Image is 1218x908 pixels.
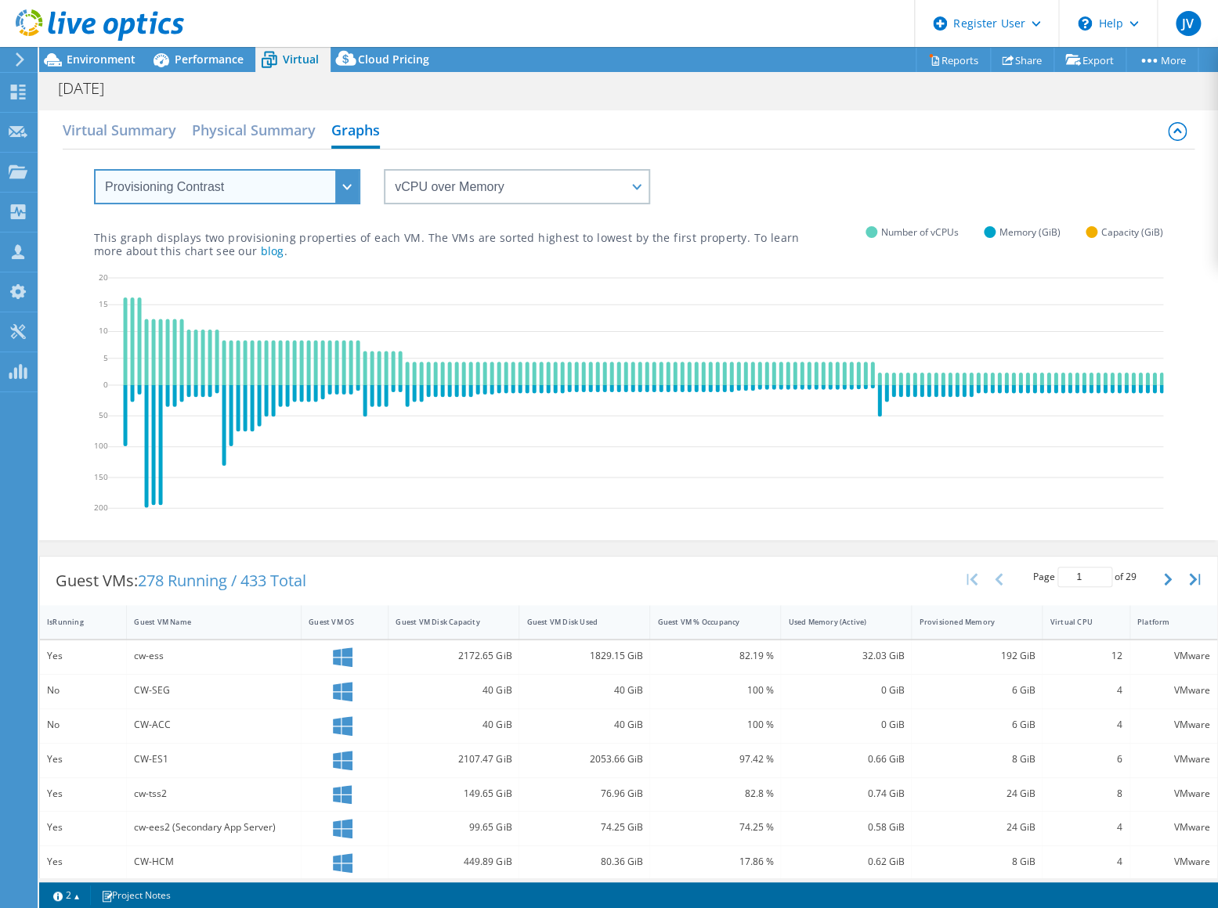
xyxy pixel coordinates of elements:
[47,716,119,733] div: No
[1137,751,1210,768] div: VMware
[134,682,294,699] div: CW-SEG
[1050,682,1122,699] div: 4
[919,853,1035,870] div: 8 GiB
[657,617,754,627] div: Guest VM % Occupancy
[788,617,885,627] div: Used Memory (Active)
[919,682,1035,699] div: 6 GiB
[99,298,108,309] text: 15
[1126,570,1137,583] span: 29
[134,716,294,733] div: CW-ACC
[1137,819,1210,836] div: VMware
[134,785,294,802] div: cw-tss2
[47,647,119,665] div: Yes
[99,271,108,282] text: 20
[919,617,1016,627] div: Provisioned Memory
[1033,567,1137,587] span: Page of
[526,785,642,802] div: 76.96 GiB
[47,751,119,768] div: Yes
[788,853,904,870] div: 0.62 GiB
[192,114,316,146] h2: Physical Summary
[396,716,511,733] div: 40 GiB
[47,682,119,699] div: No
[134,819,294,836] div: cw-ees2 (Secondary App Server)
[1176,11,1201,36] span: JV
[1137,617,1191,627] div: Platform
[919,819,1035,836] div: 24 GiB
[657,647,773,665] div: 82.19 %
[67,52,136,67] span: Environment
[1050,819,1122,836] div: 4
[657,716,773,733] div: 100 %
[94,440,108,451] text: 100
[1050,617,1103,627] div: Virtual CPU
[919,751,1035,768] div: 8 GiB
[1137,716,1210,733] div: VMware
[526,853,642,870] div: 80.36 GiB
[1101,223,1163,241] span: Capacity (GiB)
[396,785,511,802] div: 149.65 GiB
[103,351,108,362] text: 5
[40,557,322,605] div: Guest VMs:
[526,819,642,836] div: 74.25 GiB
[919,716,1035,733] div: 6 GiB
[309,617,362,627] div: Guest VM OS
[999,223,1061,241] span: Memory (GiB)
[526,647,642,665] div: 1829.15 GiB
[1050,853,1122,870] div: 4
[526,716,642,733] div: 40 GiB
[51,80,128,97] h1: [DATE]
[283,52,319,67] span: Virtual
[261,243,284,258] a: blog
[1050,716,1122,733] div: 4
[331,114,380,149] h2: Graphs
[1137,853,1210,870] div: VMware
[138,570,306,591] span: 278 Running / 433 Total
[881,223,959,241] span: Number of vCPUs
[396,819,511,836] div: 99.65 GiB
[42,885,91,905] a: 2
[94,470,108,481] text: 150
[916,48,991,72] a: Reports
[134,853,294,870] div: CW-HCM
[1050,647,1122,665] div: 12
[1137,647,1210,665] div: VMware
[134,647,294,665] div: cw-ess
[657,751,773,768] div: 97.42 %
[47,853,119,870] div: Yes
[1137,785,1210,802] div: VMware
[526,617,623,627] div: Guest VM Disk Used
[990,48,1054,72] a: Share
[657,853,773,870] div: 17.86 %
[63,114,176,146] h2: Virtual Summary
[90,885,182,905] a: Project Notes
[358,52,429,67] span: Cloud Pricing
[788,682,904,699] div: 0 GiB
[1057,567,1112,587] input: jump to page
[526,682,642,699] div: 40 GiB
[1050,785,1122,802] div: 8
[47,819,119,836] div: Yes
[657,682,773,699] div: 100 %
[788,647,904,665] div: 32.03 GiB
[134,617,275,627] div: Guest VM Name
[657,785,773,802] div: 82.8 %
[788,716,904,733] div: 0 GiB
[99,325,108,336] text: 10
[788,819,904,836] div: 0.58 GiB
[94,231,799,258] p: This graph displays two provisioning properties of each VM. The VMs are sorted highest to lowest ...
[1078,16,1092,31] svg: \n
[396,751,511,768] div: 2107.47 GiB
[919,785,1035,802] div: 24 GiB
[788,785,904,802] div: 0.74 GiB
[788,751,904,768] div: 0.66 GiB
[47,785,119,802] div: Yes
[99,409,108,420] text: 50
[396,617,493,627] div: Guest VM Disk Capacity
[526,751,642,768] div: 2053.66 GiB
[1126,48,1198,72] a: More
[1137,682,1210,699] div: VMware
[103,378,108,389] text: 0
[1050,751,1122,768] div: 6
[1054,48,1126,72] a: Export
[919,647,1035,665] div: 192 GiB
